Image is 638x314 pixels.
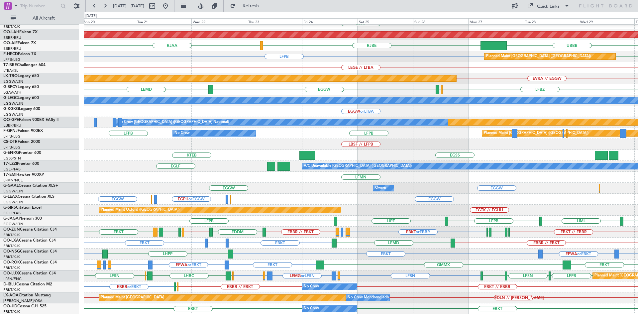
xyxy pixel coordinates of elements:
a: OO-JIDCessna CJ1 525 [3,304,47,308]
div: Planned Maint [GEOGRAPHIC_DATA] ([GEOGRAPHIC_DATA]) [486,52,591,61]
div: Planned Maint [GEOGRAPHIC_DATA] [101,293,164,303]
div: Mon 27 [468,18,524,24]
div: No Crew [GEOGRAPHIC_DATA] ([GEOGRAPHIC_DATA] National) [118,117,229,127]
a: EGGW/LTN [3,79,23,84]
span: F-HECD [3,52,18,56]
span: G-KGKG [3,107,19,111]
span: G-GAAL [3,184,19,188]
span: OO-ROK [3,261,20,264]
span: G-JAGA [3,217,19,221]
input: Trip Number [20,1,58,11]
span: T7-LZZI [3,162,17,166]
a: OO-GPEFalcon 900EX EASy II [3,118,58,122]
a: OO-ROKCessna Citation CJ4 [3,261,57,264]
div: No Crew [304,282,319,292]
span: [DATE] - [DATE] [113,3,144,9]
a: G-KGKGLegacy 600 [3,107,40,111]
div: Owner [375,183,386,193]
a: G-SIRSCitation Excel [3,206,42,210]
span: OO-JID [3,304,17,308]
a: EGLF/FAB [3,167,21,172]
button: Quick Links [524,1,573,11]
a: EGSS/STN [3,156,21,161]
a: EBBR/BRU [3,123,21,128]
span: LX-TRO [3,74,18,78]
div: No Crew [174,128,190,138]
a: LFMN/NCE [3,178,23,183]
a: LFPB/LBG [3,134,21,139]
div: Thu 23 [247,18,302,24]
a: G-SPCYLegacy 650 [3,85,39,89]
span: OO-ZUN [3,228,20,232]
a: EBKT/KJK [3,255,20,260]
span: G-ENRG [3,151,19,155]
div: Sun 26 [413,18,469,24]
a: LFSN/ENC [3,276,22,281]
div: Quick Links [537,3,560,10]
span: G-LEAX [3,195,18,199]
a: [PERSON_NAME]/QSA [3,298,43,303]
span: D-IBLU [3,282,16,286]
a: EBKT/KJK [3,244,20,249]
div: Tue 28 [524,18,579,24]
a: EGGW/LTN [3,200,23,205]
span: OO-NSG [3,250,20,254]
span: CS-DTR [3,140,18,144]
span: OO-LXA [3,239,19,243]
div: [DATE] [85,13,97,19]
div: Wed 22 [191,18,247,24]
div: No Crew [304,304,319,314]
a: EBKT/KJK [3,233,20,238]
div: No Crew Monchengladbach [348,293,395,303]
a: EBKT/KJK [3,287,20,292]
span: OO-GPE [3,118,19,122]
button: All Aircraft [7,13,72,24]
span: OO-LAH [3,30,19,34]
a: OO-AIEFalcon 7X [3,41,36,45]
span: G-SPCY [3,85,18,89]
a: EBBR/BRU [3,35,21,40]
span: All Aircraft [17,16,70,21]
span: G-LEGC [3,96,18,100]
a: EGGW/LTN [3,112,23,117]
a: EGGW/LTN [3,101,23,106]
a: EBBR/BRU [3,46,21,51]
a: EGGW/LTN [3,189,23,194]
a: OO-LAHFalcon 7X [3,30,38,34]
span: Refresh [237,4,265,8]
a: G-LEAXCessna Citation XLS [3,195,54,199]
div: A/C Unavailable [GEOGRAPHIC_DATA] ([GEOGRAPHIC_DATA]) [304,161,412,171]
a: LFPB/LBG [3,57,21,62]
span: OO-LUX [3,271,19,275]
div: Fri 24 [302,18,358,24]
div: Mon 20 [81,18,136,24]
a: LFPB/LBG [3,145,21,150]
a: LGAV/ATH [3,90,21,95]
a: F-GPNJFalcon 900EX [3,129,43,133]
a: EGLF/FAB [3,211,21,216]
div: Wed 29 [579,18,634,24]
div: Planned Maint Oxford ([GEOGRAPHIC_DATA]) [101,205,179,215]
span: OO-AIE [3,41,18,45]
span: LX-AOA [3,293,19,297]
a: D-IBLUCessna Citation M2 [3,282,52,286]
div: Tue 21 [136,18,191,24]
a: EGGW/LTN [3,222,23,227]
a: CS-DTRFalcon 2000 [3,140,40,144]
button: Refresh [227,1,267,11]
div: Sat 25 [358,18,413,24]
a: T7-BREChallenger 604 [3,63,46,67]
a: EBKT/KJK [3,24,20,29]
a: EBKT/KJK [3,265,20,270]
a: LTBA/ISL [3,68,18,73]
a: T7-EMIHawker 900XP [3,173,44,177]
span: F-GPNJ [3,129,18,133]
a: OO-LXACessna Citation CJ4 [3,239,56,243]
a: G-ENRGPraetor 600 [3,151,41,155]
span: T7-BRE [3,63,17,67]
a: T7-LZZIPraetor 600 [3,162,39,166]
a: OO-NSGCessna Citation CJ4 [3,250,57,254]
a: OO-LUXCessna Citation CJ4 [3,271,56,275]
a: F-HECDFalcon 7X [3,52,36,56]
span: T7-EMI [3,173,16,177]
